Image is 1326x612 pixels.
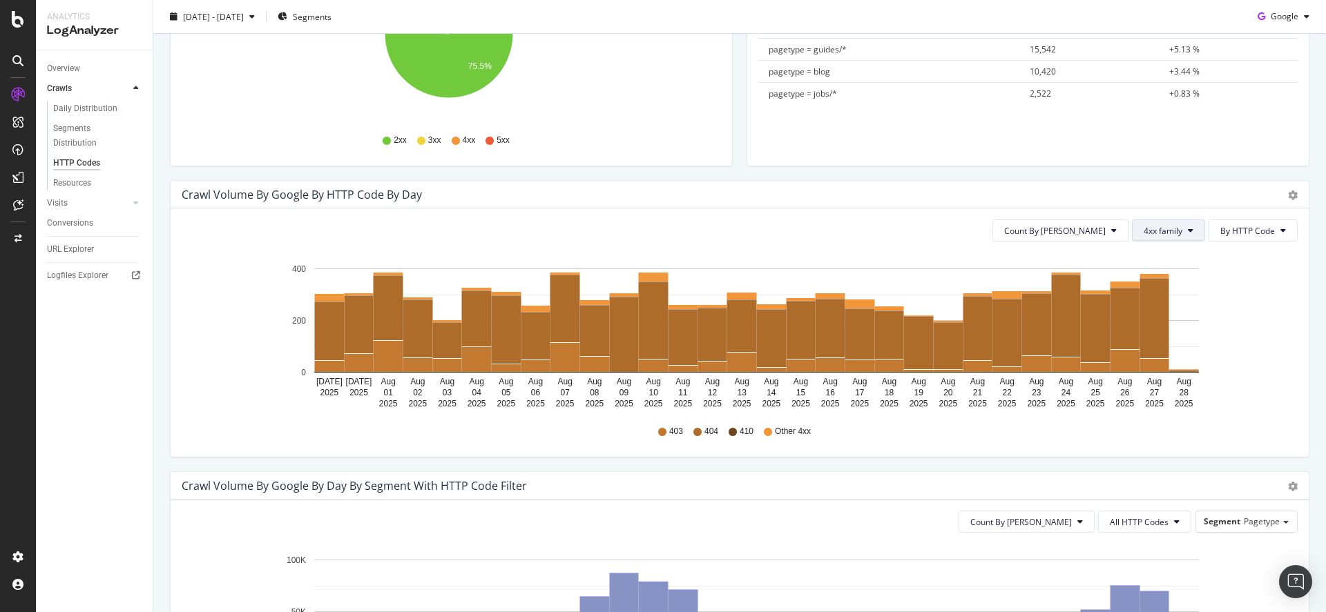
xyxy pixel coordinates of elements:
span: Pagetype [1244,515,1280,527]
text: [DATE] [316,377,343,386]
text: Aug [557,377,572,386]
text: Aug [410,377,425,386]
text: [DATE] [346,377,372,386]
text: 2025 [438,399,457,408]
span: By HTTP Code [1220,225,1275,237]
span: pagetype = blog [769,66,830,77]
text: Aug [852,377,867,386]
text: 13 [737,388,747,397]
text: 2025 [497,399,515,408]
span: 2xx [394,135,407,146]
text: 12 [708,388,718,397]
span: +0.83 % [1169,88,1200,99]
text: 09 [619,388,629,397]
a: Visits [47,196,129,210]
div: Resources [53,176,91,190]
a: Resources [53,176,143,190]
text: 04 [472,388,481,397]
text: Aug [764,377,778,386]
text: Aug [882,377,896,386]
button: Count By [PERSON_NAME] [959,511,1095,533]
text: 2025 [1027,399,1046,408]
text: 17 [855,388,865,397]
text: 2025 [1175,399,1193,408]
span: 2,522 [1030,88,1051,99]
text: 2025 [1145,399,1164,408]
span: Segments [293,10,331,22]
span: 10,420 [1030,66,1056,77]
text: Aug [911,377,925,386]
div: Visits [47,196,68,210]
text: 27 [1150,388,1160,397]
text: 19 [914,388,923,397]
button: Count By [PERSON_NAME] [992,219,1128,241]
span: All HTTP Codes [1110,516,1169,528]
text: Aug [675,377,690,386]
div: URL Explorer [47,242,94,257]
text: 2025 [673,399,692,408]
text: Aug [1088,377,1102,386]
text: 22 [1002,388,1012,397]
text: 25 [1090,388,1100,397]
text: 400 [292,264,306,274]
text: Aug [528,377,543,386]
text: 05 [501,388,511,397]
div: Crawls [47,81,72,96]
text: Aug [499,377,513,386]
text: 2025 [1057,399,1075,408]
div: gear [1288,190,1298,200]
text: Aug [941,377,955,386]
text: Aug [1147,377,1162,386]
a: Segments Distribution [53,121,143,150]
text: 23 [1032,388,1041,397]
span: 404 [704,426,718,437]
div: Conversions [47,216,93,230]
span: [DATE] - [DATE] [183,10,244,22]
text: 2025 [850,399,869,408]
span: 5xx [497,135,510,146]
span: 3xx [428,135,441,146]
text: 2025 [939,399,957,408]
text: 2025 [320,388,338,397]
span: pagetype = guides/* [769,43,847,55]
span: +5.13 % [1169,43,1200,55]
text: Aug [823,377,837,386]
div: Segments Distribution [53,121,130,150]
div: Logfiles Explorer [47,268,108,283]
text: 2025 [1115,399,1134,408]
text: 2025 [1086,399,1105,408]
text: 01 [383,388,393,397]
text: Aug [646,377,660,386]
text: 2025 [733,399,751,408]
text: Aug [1117,377,1132,386]
text: 2025 [556,399,575,408]
div: Crawl Volume by google by Day by Segment with HTTP Code Filter [182,479,527,493]
text: 28 [1179,388,1189,397]
text: 2025 [968,399,987,408]
span: Count By Day [1004,225,1106,237]
text: Aug [469,377,483,386]
button: All HTTP Codes [1098,511,1191,533]
text: 06 [531,388,541,397]
text: 2025 [379,399,398,408]
span: Segment [1204,515,1240,527]
text: Aug [705,377,720,386]
a: Overview [47,61,143,76]
button: 4xx family [1132,219,1205,241]
div: Crawl Volume by google by HTTP Code by Day [182,188,422,201]
text: Aug [381,377,395,386]
text: 18 [885,388,894,397]
button: Google [1252,6,1315,28]
button: [DATE] - [DATE] [164,6,260,28]
text: 100K [287,555,306,565]
a: Crawls [47,81,129,96]
text: 2025 [910,399,928,408]
text: 2025 [998,399,1017,408]
text: 2025 [821,399,840,408]
span: 4xx [463,135,476,146]
svg: A chart. [182,253,1287,413]
text: 24 [1061,388,1071,397]
text: 2025 [880,399,899,408]
text: 11 [678,388,688,397]
text: 02 [413,388,423,397]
